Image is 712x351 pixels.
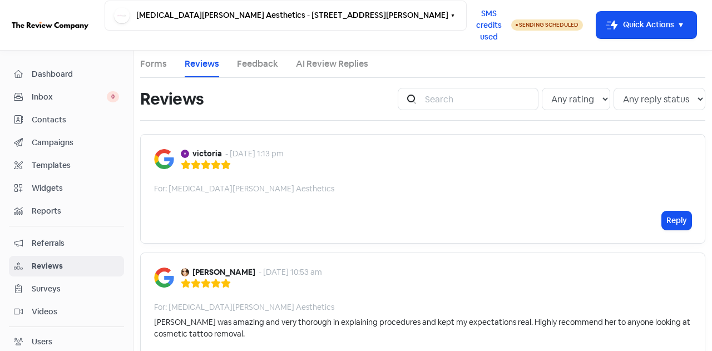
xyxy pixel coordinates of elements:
[225,148,284,160] div: - [DATE] 1:13 pm
[32,336,52,348] div: Users
[32,306,119,318] span: Videos
[9,178,124,199] a: Widgets
[192,266,255,278] b: [PERSON_NAME]
[511,18,583,32] a: Sending Scheduled
[181,150,189,158] img: Avatar
[596,12,696,38] button: Quick Actions
[32,91,107,103] span: Inbox
[154,301,334,313] div: For: [MEDICAL_DATA][PERSON_NAME] Aesthetics
[467,18,511,30] a: SMS credits used
[418,88,538,110] input: Search
[519,21,578,28] span: Sending Scheduled
[9,233,124,254] a: Referrals
[662,211,691,230] button: Reply
[185,57,219,71] a: Reviews
[32,283,119,295] span: Surveys
[32,114,119,126] span: Contacts
[259,266,322,278] div: - [DATE] 10:53 am
[9,155,124,176] a: Templates
[9,87,124,107] a: Inbox 0
[32,205,119,217] span: Reports
[9,279,124,299] a: Surveys
[32,182,119,194] span: Widgets
[296,57,368,71] a: AI Review Replies
[140,57,167,71] a: Forms
[32,68,119,80] span: Dashboard
[9,256,124,276] a: Reviews
[181,268,189,276] img: Avatar
[32,238,119,249] span: Referrals
[154,317,691,340] div: [PERSON_NAME] was amazing and very thorough in explaining procedures and kept my expectations rea...
[237,57,278,71] a: Feedback
[9,301,124,322] a: Videos
[9,64,124,85] a: Dashboard
[154,183,334,195] div: For: [MEDICAL_DATA][PERSON_NAME] Aesthetics
[32,260,119,272] span: Reviews
[32,160,119,171] span: Templates
[9,132,124,153] a: Campaigns
[154,149,174,169] img: Image
[9,110,124,130] a: Contacts
[192,148,222,160] b: victoria
[140,81,204,117] h1: Reviews
[32,137,119,149] span: Campaigns
[154,268,174,288] img: Image
[107,91,119,102] span: 0
[9,201,124,221] a: Reports
[476,8,502,43] span: SMS credits used
[105,1,467,31] button: [MEDICAL_DATA][PERSON_NAME] Aesthetics - [STREET_ADDRESS][PERSON_NAME]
